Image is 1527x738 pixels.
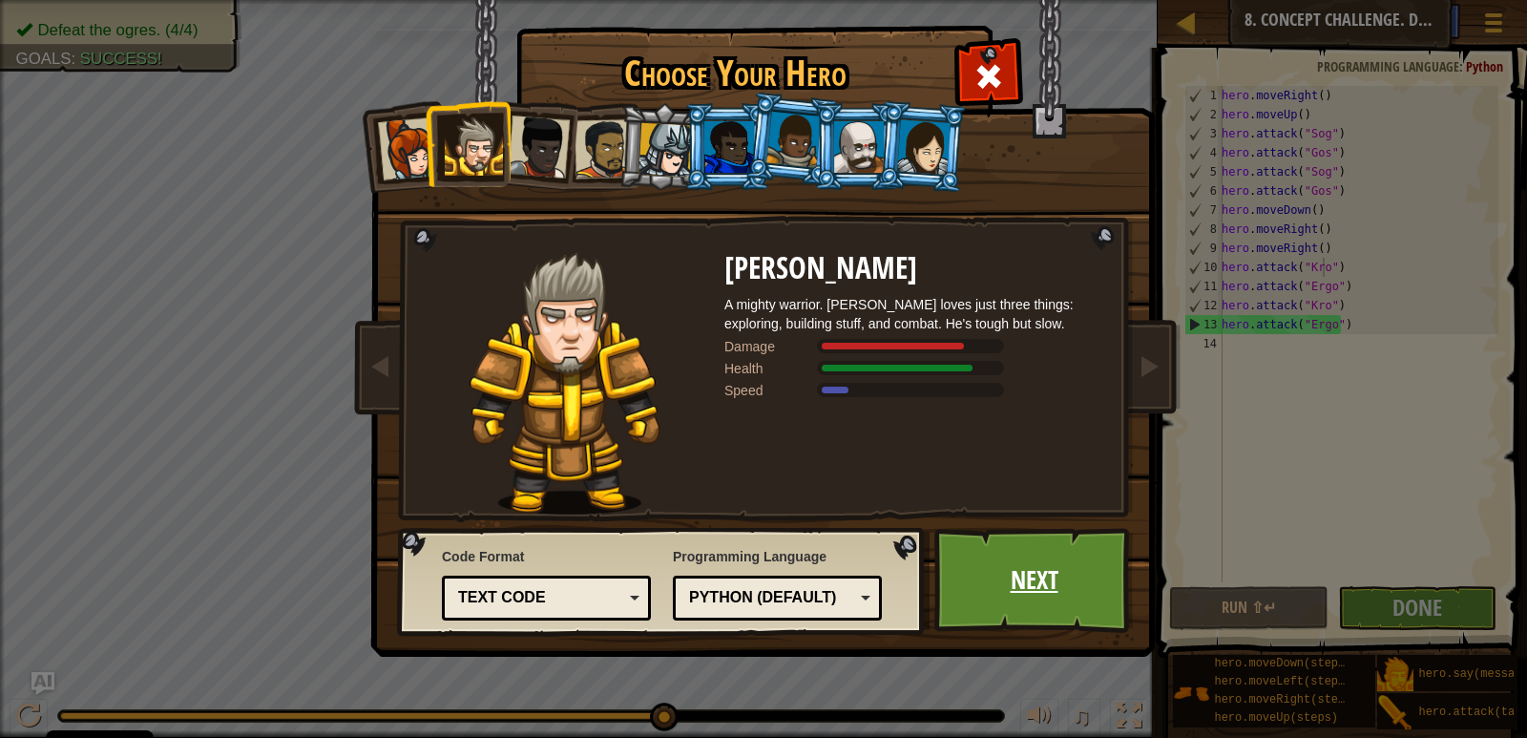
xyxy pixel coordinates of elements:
li: Gordon the Stalwart [684,103,770,190]
img: language-selector-background.png [397,528,930,637]
div: Health [724,359,820,378]
span: Programming Language [673,547,882,566]
div: A mighty warrior. [PERSON_NAME] loves just three things: exploring, building stuff, and combat. H... [724,295,1106,333]
div: Gains 140% of listed Warrior armor health. [724,359,1106,378]
img: knight-pose.png [470,252,661,515]
a: Next [934,528,1134,633]
li: Alejandro the Duelist [554,102,641,191]
div: Damage [724,337,820,356]
h1: Choose Your Hero [520,53,950,94]
div: Speed [724,381,820,400]
li: Hattori Hanzō [617,101,708,193]
div: Python (Default) [689,587,854,609]
li: Lady Ida Justheart [486,96,579,190]
li: Okar Stompfoot [814,103,900,190]
li: Captain Anya Weston [356,99,450,193]
div: Deals 120% of listed Warrior weapon damage. [724,337,1106,356]
li: Arryn Stonewall [744,92,839,187]
h2: [PERSON_NAME] [724,252,1106,285]
span: Code Format [442,547,651,566]
li: Sir Tharin Thunderfist [425,100,511,187]
div: Moves at 6 meters per second. [724,381,1106,400]
div: Text code [458,587,623,609]
li: Illia Shieldsmith [876,100,968,193]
